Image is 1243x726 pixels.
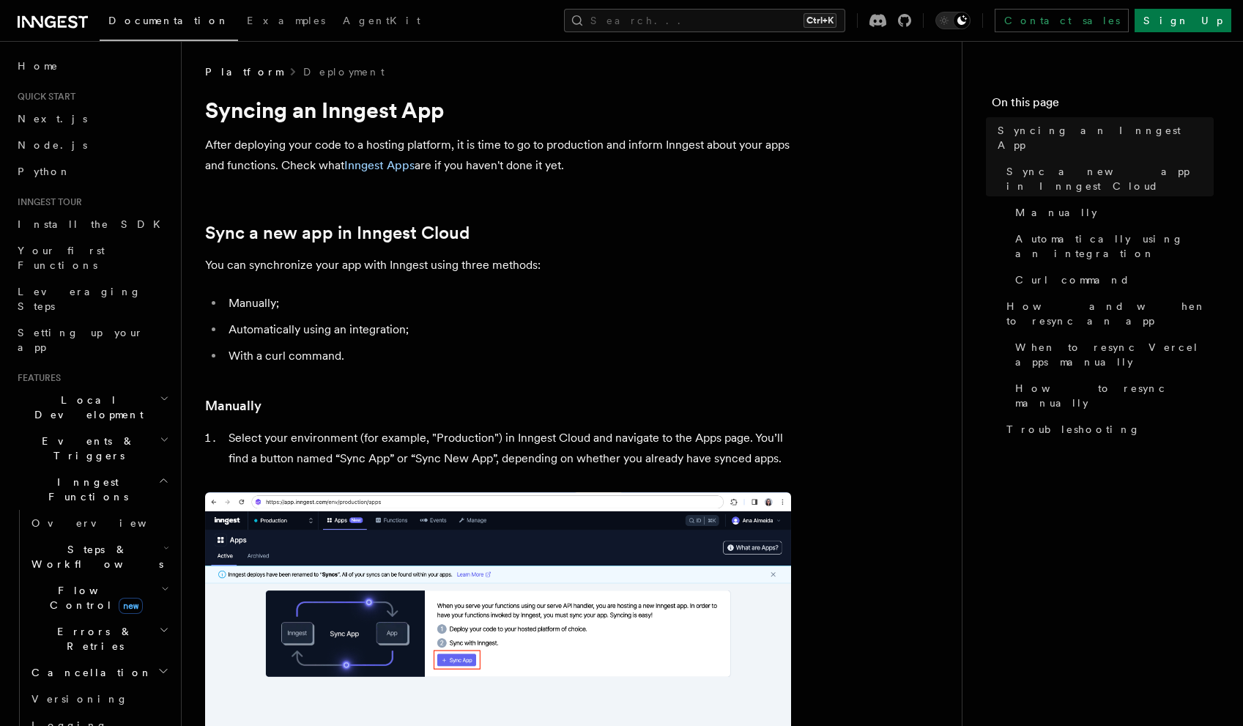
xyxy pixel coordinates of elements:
[26,618,172,659] button: Errors & Retries
[238,4,334,40] a: Examples
[1009,199,1214,226] a: Manually
[12,278,172,319] a: Leveraging Steps
[26,686,172,712] a: Versioning
[12,387,172,428] button: Local Development
[1015,205,1097,220] span: Manually
[1006,422,1140,437] span: Troubleshooting
[18,113,87,125] span: Next.js
[992,117,1214,158] a: Syncing an Inngest App
[205,64,283,79] span: Platform
[18,139,87,151] span: Node.js
[18,59,59,73] span: Home
[12,469,172,510] button: Inngest Functions
[26,510,172,536] a: Overview
[995,9,1129,32] a: Contact sales
[26,536,172,577] button: Steps & Workflows
[119,598,143,614] span: new
[12,434,160,463] span: Events & Triggers
[1015,340,1214,369] span: When to resync Vercel apps manually
[205,97,791,123] h1: Syncing an Inngest App
[247,15,325,26] span: Examples
[205,135,791,176] p: After deploying your code to a hosting platform, it is time to go to production and inform Innges...
[18,218,169,230] span: Install the SDK
[334,4,429,40] a: AgentKit
[12,393,160,422] span: Local Development
[1015,231,1214,261] span: Automatically using an integration
[31,693,128,705] span: Versioning
[12,211,172,237] a: Install the SDK
[26,624,159,653] span: Errors & Retries
[804,13,836,28] kbd: Ctrl+K
[26,665,152,680] span: Cancellation
[1009,375,1214,416] a: How to resync manually
[205,223,470,243] a: Sync a new app in Inngest Cloud
[998,123,1214,152] span: Syncing an Inngest App
[205,396,261,416] a: Manually
[12,237,172,278] a: Your first Functions
[1009,226,1214,267] a: Automatically using an integration
[26,583,161,612] span: Flow Control
[26,577,172,618] button: Flow Controlnew
[344,158,415,172] a: Inngest Apps
[564,9,845,32] button: Search...Ctrl+K
[992,94,1214,117] h4: On this page
[224,346,791,366] li: With a curl command.
[224,428,791,469] li: Select your environment (for example, "Production") in Inngest Cloud and navigate to the Apps pag...
[1015,273,1130,287] span: Curl command
[1009,267,1214,293] a: Curl command
[12,428,172,469] button: Events & Triggers
[1015,381,1214,410] span: How to resync manually
[18,166,71,177] span: Python
[1135,9,1231,32] a: Sign Up
[18,286,141,312] span: Leveraging Steps
[205,255,791,275] p: You can synchronize your app with Inngest using three methods:
[12,372,61,384] span: Features
[12,158,172,185] a: Python
[12,53,172,79] a: Home
[26,542,163,571] span: Steps & Workflows
[12,475,158,504] span: Inngest Functions
[12,132,172,158] a: Node.js
[1006,299,1214,328] span: How and when to resync an app
[1009,334,1214,375] a: When to resync Vercel apps manually
[12,319,172,360] a: Setting up your app
[12,196,82,208] span: Inngest tour
[12,105,172,132] a: Next.js
[224,319,791,340] li: Automatically using an integration;
[26,659,172,686] button: Cancellation
[108,15,229,26] span: Documentation
[224,293,791,314] li: Manually;
[100,4,238,41] a: Documentation
[303,64,385,79] a: Deployment
[1006,164,1214,193] span: Sync a new app in Inngest Cloud
[31,517,182,529] span: Overview
[1001,158,1214,199] a: Sync a new app in Inngest Cloud
[935,12,971,29] button: Toggle dark mode
[18,245,105,271] span: Your first Functions
[1001,416,1214,442] a: Troubleshooting
[12,91,75,103] span: Quick start
[343,15,420,26] span: AgentKit
[18,327,144,353] span: Setting up your app
[1001,293,1214,334] a: How and when to resync an app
